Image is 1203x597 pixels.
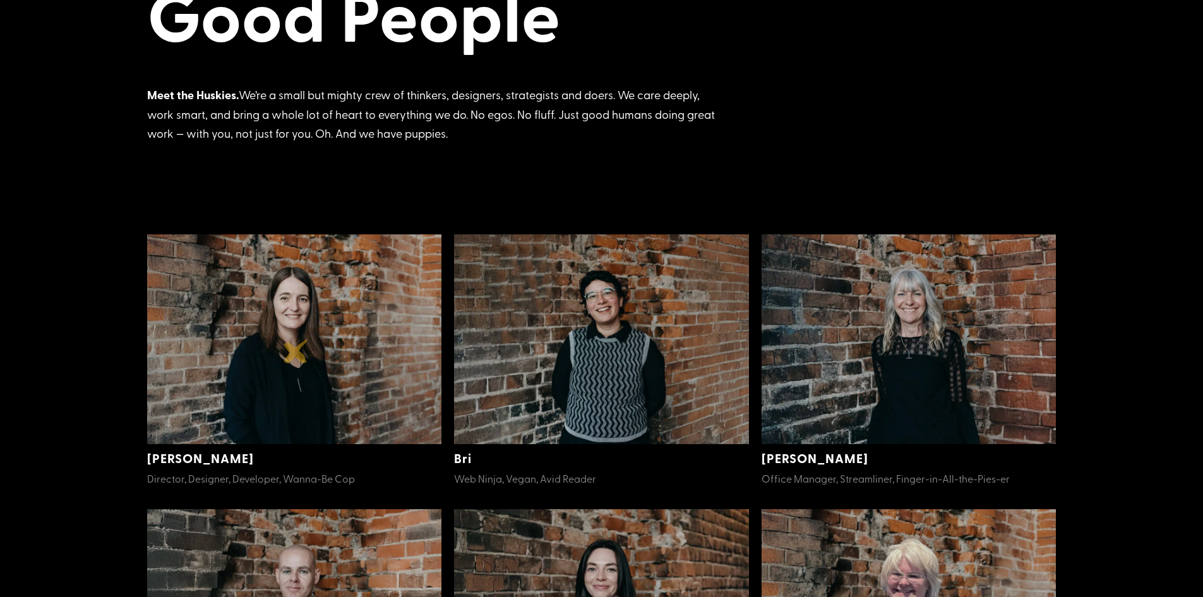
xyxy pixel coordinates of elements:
span: Office Manager, Streamliner, Finger-in-All-the-Pies-er [762,471,1010,485]
img: Mel [762,234,1056,445]
a: [PERSON_NAME] [762,449,868,467]
img: Bri [454,234,749,445]
span: Director, Designer, Developer, Wanna-Be Cop [147,471,355,485]
span: Web Ninja, Vegan, Avid Reader [454,471,596,485]
img: Lou [147,234,442,445]
div: We’re a small but mighty crew of thinkers, designers, strategists and doers. We care deeply, work... [147,85,715,143]
a: Bri [454,449,472,467]
strong: Meet the Huskies. [147,87,239,103]
a: [PERSON_NAME] [147,449,254,467]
